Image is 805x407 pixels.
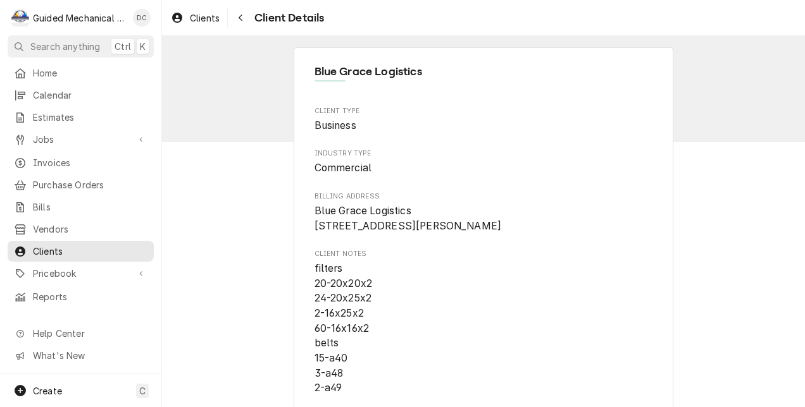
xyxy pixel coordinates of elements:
[315,106,653,133] div: Client Type
[33,290,147,303] span: Reports
[8,85,154,106] a: Calendar
[139,384,146,398] span: C
[315,149,653,159] span: Industry Type
[230,8,251,28] button: Navigate back
[8,345,154,366] a: Go to What's New
[33,386,62,396] span: Create
[8,35,154,58] button: Search anythingCtrlK
[166,8,225,28] a: Clients
[8,263,154,284] a: Go to Pricebook
[133,9,151,27] div: Daniel Cornell's Avatar
[315,149,653,176] div: Industry Type
[33,156,147,169] span: Invoices
[8,107,154,128] a: Estimates
[190,11,220,25] span: Clients
[315,63,653,80] span: Name
[33,267,128,280] span: Pricebook
[33,88,147,102] span: Calendar
[8,197,154,217] a: Bills
[315,203,653,233] span: Billing Address
[33,178,147,191] span: Purchase Orders
[33,133,128,146] span: Jobs
[315,162,372,174] span: Commercial
[8,241,154,262] a: Clients
[33,349,146,362] span: What's New
[315,119,356,131] span: Business
[30,40,100,53] span: Search anything
[315,205,502,232] span: Blue Grace Logistics [STREET_ADDRESS][PERSON_NAME]
[33,11,126,25] div: Guided Mechanical Services, LLC
[315,161,653,176] span: Industry Type
[33,245,147,258] span: Clients
[8,323,154,344] a: Go to Help Center
[8,63,154,83] a: Home
[11,9,29,27] div: G
[8,286,154,307] a: Reports
[140,40,146,53] span: K
[33,66,147,80] span: Home
[33,111,147,124] span: Estimates
[33,222,147,236] span: Vendors
[11,9,29,27] div: Guided Mechanical Services, LLC's Avatar
[133,9,151,27] div: DC
[8,129,154,150] a: Go to Jobs
[315,63,653,90] div: Client Information
[8,152,154,173] a: Invoices
[315,249,653,259] span: Client Notes
[8,174,154,195] a: Purchase Orders
[8,219,154,240] a: Vendors
[315,106,653,116] span: Client Type
[115,40,131,53] span: Ctrl
[315,191,653,202] span: Billing Address
[251,9,324,27] span: Client Details
[315,191,653,234] div: Billing Address
[33,327,146,340] span: Help Center
[33,200,147,214] span: Bills
[315,118,653,133] span: Client Type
